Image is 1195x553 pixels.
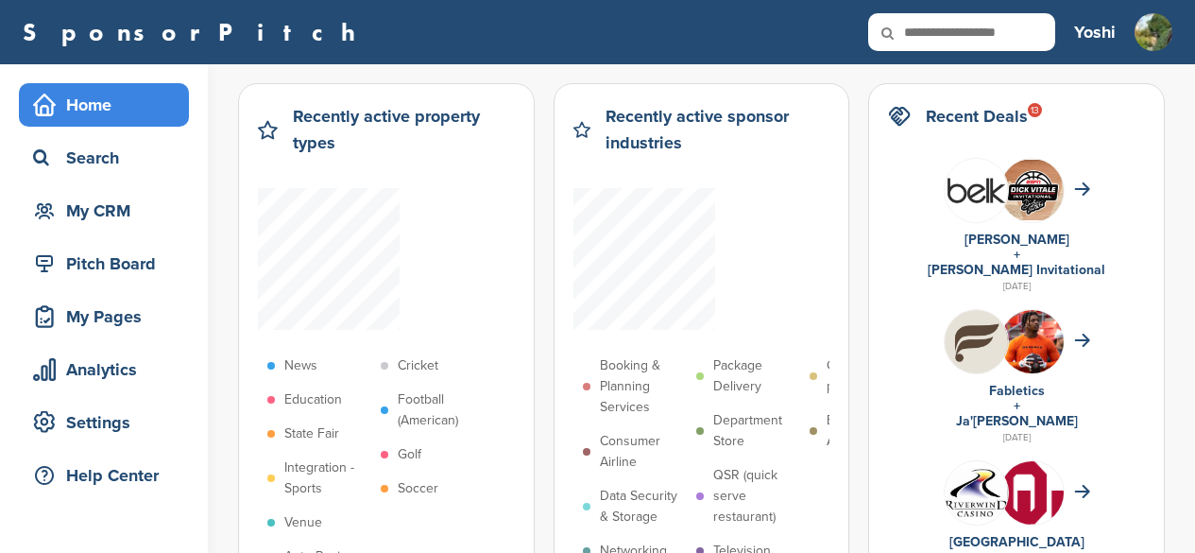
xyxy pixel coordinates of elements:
[1000,310,1064,386] img: Ja'marr chase
[284,389,342,410] p: Education
[1028,103,1042,117] div: 13
[888,278,1145,295] div: [DATE]
[888,429,1145,446] div: [DATE]
[827,410,913,452] p: Bathroom Appliances
[398,478,438,499] p: Soccer
[945,310,1008,373] img: Hb geub1 400x400
[1074,19,1116,45] h3: Yoshi
[28,300,189,334] div: My Pages
[23,20,367,44] a: SponsorPitch
[713,465,800,527] p: QSR (quick serve restaurant)
[28,406,189,440] div: Settings
[600,355,687,418] p: Booking & Planning Services
[989,383,1045,399] a: Fabletics
[949,534,1084,550] a: [GEOGRAPHIC_DATA]
[1074,11,1116,53] a: Yoshi
[945,469,1008,517] img: Data
[945,159,1008,222] img: L 1bnuap 400x400
[284,355,317,376] p: News
[1014,247,1020,263] a: +
[956,413,1078,429] a: Ja'[PERSON_NAME]
[28,194,189,228] div: My CRM
[19,348,189,391] a: Analytics
[827,355,913,397] p: Cleaning products
[28,247,189,281] div: Pitch Board
[600,431,687,473] p: Consumer Airline
[28,141,189,175] div: Search
[284,423,339,444] p: State Fair
[926,103,1028,130] h2: Recent Deals
[965,232,1069,248] a: [PERSON_NAME]
[713,410,800,452] p: Department Store
[293,103,515,156] h2: Recently active property types
[600,486,687,527] p: Data Security & Storage
[398,389,485,431] p: Football (American)
[398,355,438,376] p: Cricket
[398,444,421,465] p: Golf
[19,136,189,180] a: Search
[28,88,189,122] div: Home
[606,103,829,156] h2: Recently active sponsor industries
[19,83,189,127] a: Home
[19,242,189,285] a: Pitch Board
[28,353,189,387] div: Analytics
[1000,461,1064,548] img: Data?1415805766
[928,262,1105,278] a: [PERSON_NAME] Invitational
[19,189,189,233] a: My CRM
[713,355,800,397] p: Package Delivery
[1014,398,1020,414] a: +
[19,454,189,497] a: Help Center
[284,512,322,533] p: Venue
[284,458,371,499] p: Integration - Sports
[28,458,189,493] div: Help Center
[1000,160,1064,219] img: Cleanshot 2025 09 07 at 20.31.59 2x
[19,295,189,338] a: My Pages
[19,401,189,444] a: Settings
